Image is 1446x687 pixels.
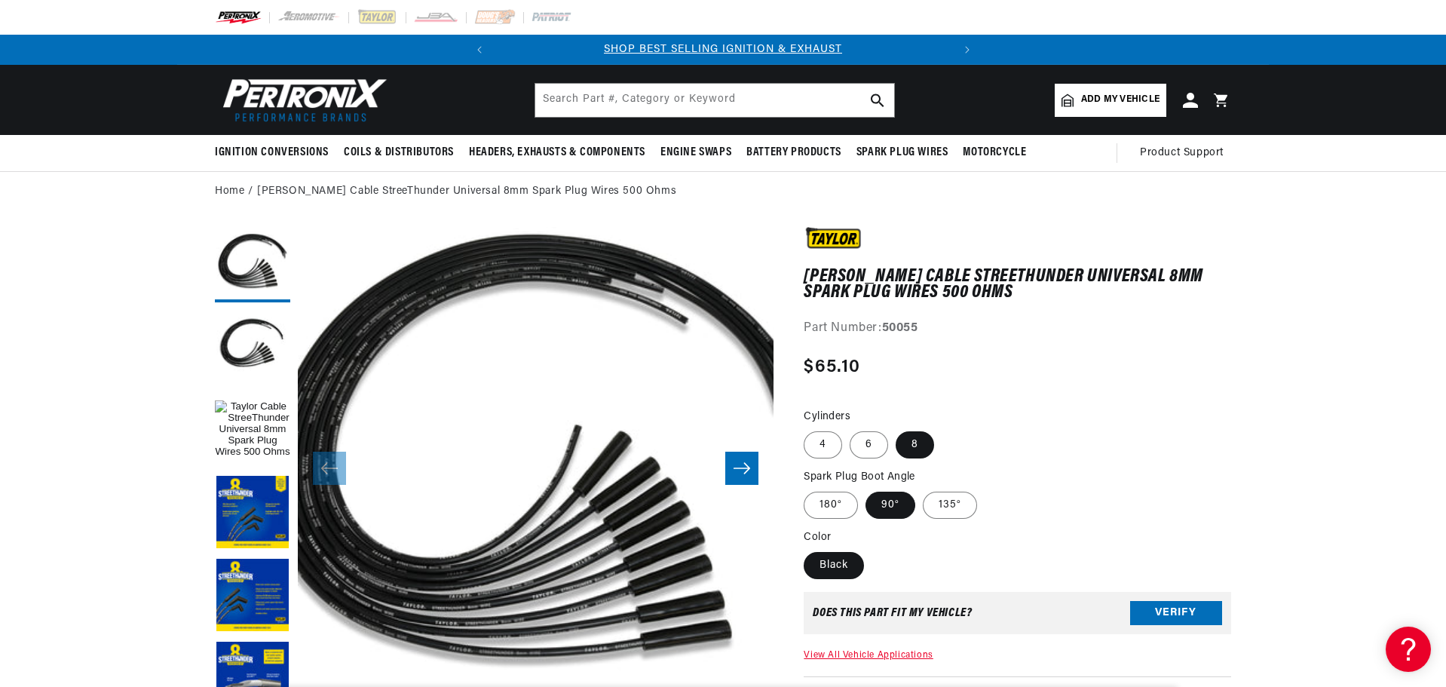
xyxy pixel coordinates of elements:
[1140,145,1224,161] span: Product Support
[804,409,852,425] legend: Cylinders
[804,431,842,459] label: 4
[660,145,731,161] span: Engine Swaps
[804,552,864,579] label: Black
[495,41,952,58] div: 1 of 2
[861,84,894,117] button: search button
[955,135,1034,170] summary: Motorcycle
[882,322,918,334] strong: 50055
[215,145,329,161] span: Ignition Conversions
[464,35,495,65] button: Translation missing: en.sections.announcements.previous_announcement
[461,135,653,170] summary: Headers, Exhausts & Components
[535,84,894,117] input: Search Part #, Category or Keyword
[952,35,982,65] button: Translation missing: en.sections.announcements.next_announcement
[215,135,336,170] summary: Ignition Conversions
[813,607,972,619] div: Does This part fit My vehicle?
[804,269,1231,300] h1: [PERSON_NAME] Cable StreeThunder Universal 8mm Spark Plug Wires 500 Ohms
[856,145,948,161] span: Spark Plug Wires
[804,469,916,485] legend: Spark Plug Boot Angle
[923,492,977,519] label: 135°
[257,183,676,200] a: [PERSON_NAME] Cable StreeThunder Universal 8mm Spark Plug Wires 500 Ohms
[739,135,849,170] summary: Battery Products
[336,135,461,170] summary: Coils & Distributors
[804,651,933,660] a: View All Vehicle Applications
[963,145,1026,161] span: Motorcycle
[725,452,758,485] button: Slide right
[215,183,244,200] a: Home
[804,492,858,519] label: 180°
[896,431,934,459] label: 8
[215,183,1231,200] nav: breadcrumbs
[604,44,842,55] a: SHOP BEST SELLING IGNITION & EXHAUST
[865,492,915,519] label: 90°
[850,431,888,459] label: 6
[344,145,454,161] span: Coils & Distributors
[653,135,739,170] summary: Engine Swaps
[1081,93,1160,107] span: Add my vehicle
[215,74,388,126] img: Pertronix
[746,145,841,161] span: Battery Products
[215,393,290,468] button: Load image 1 in gallery view
[469,145,645,161] span: Headers, Exhausts & Components
[804,529,832,545] legend: Color
[313,452,346,485] button: Slide left
[495,41,952,58] div: Announcement
[215,227,290,302] button: Load image 10 in gallery view
[804,319,1231,339] div: Part Number:
[215,310,290,385] button: Load image 7 in gallery view
[215,476,290,551] button: Load image 2 in gallery view
[804,354,860,381] span: $65.10
[215,559,290,634] button: Load image 3 in gallery view
[1055,84,1166,117] a: Add my vehicle
[177,35,1269,65] slideshow-component: Translation missing: en.sections.announcements.announcement_bar
[849,135,956,170] summary: Spark Plug Wires
[1140,135,1231,171] summary: Product Support
[1130,601,1222,625] button: Verify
